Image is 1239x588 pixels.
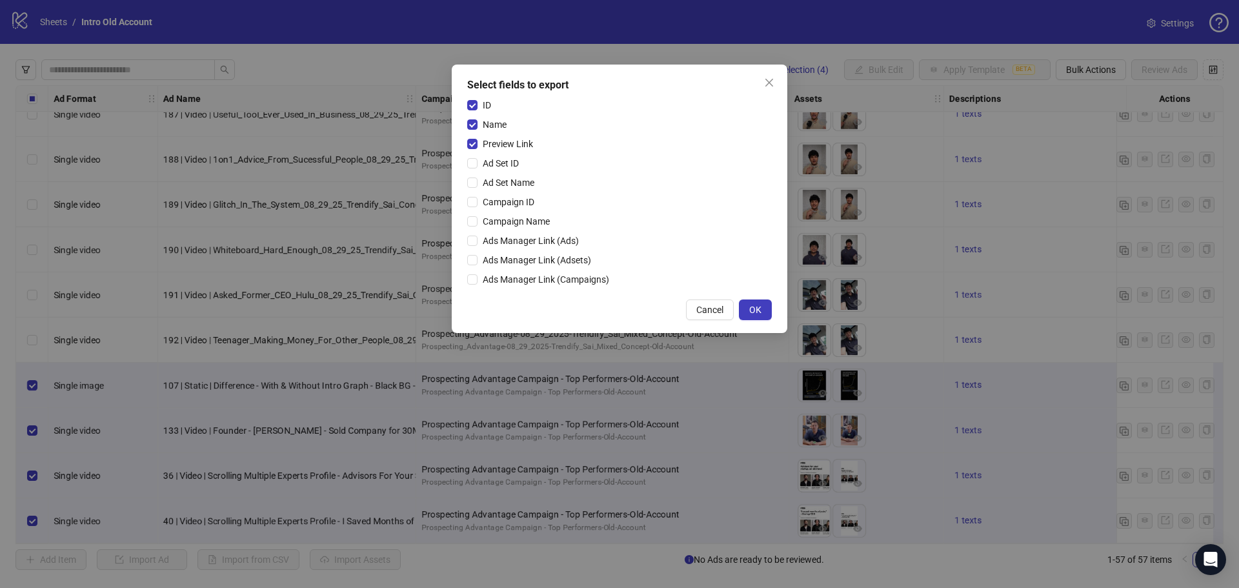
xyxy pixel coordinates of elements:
[478,214,555,228] span: Campaign Name
[478,156,524,170] span: Ad Set ID
[1195,544,1226,575] div: Open Intercom Messenger
[467,77,772,93] div: Select fields to export
[478,176,539,190] span: Ad Set Name
[739,299,772,320] button: OK
[478,137,538,151] span: Preview Link
[478,253,596,267] span: Ads Manager Link (Adsets)
[686,299,734,320] button: Cancel
[764,77,774,88] span: close
[478,195,539,209] span: Campaign ID
[478,98,496,112] span: ID
[478,272,614,287] span: Ads Manager Link (Campaigns)
[478,117,512,132] span: Name
[749,305,761,315] span: OK
[478,234,584,248] span: Ads Manager Link (Ads)
[759,72,780,93] button: Close
[696,305,723,315] span: Cancel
